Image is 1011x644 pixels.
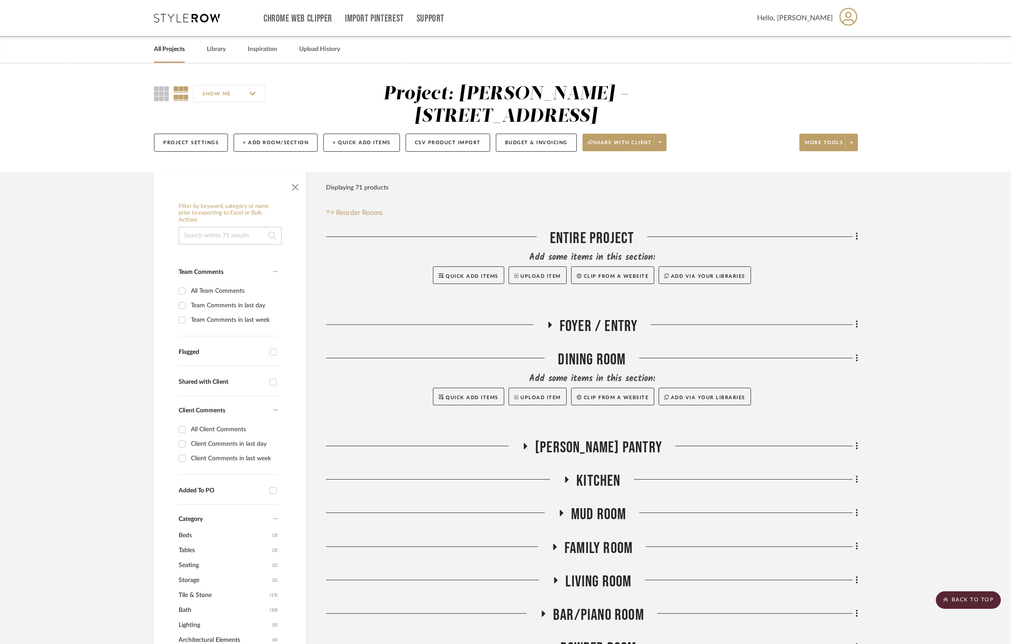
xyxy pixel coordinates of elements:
[326,179,388,196] div: Displaying 71 products
[799,134,858,151] button: More tools
[659,388,751,405] button: Add via your libraries
[272,573,278,587] span: (2)
[433,266,504,284] button: Quick Add Items
[565,572,631,591] span: Living Room
[571,266,654,284] button: Clip from a website
[446,274,498,279] span: Quick Add Items
[509,388,567,405] button: Upload Item
[345,15,404,22] a: Import Pinterest
[179,227,282,244] input: Search within 71 results
[571,505,626,524] span: Mud Room
[191,298,275,313] div: Team Comments in last day
[179,618,270,633] span: Lighting
[535,438,662,457] span: [PERSON_NAME] Pantry
[191,437,275,451] div: Client Comments in last day
[509,266,567,284] button: Upload Item
[272,618,278,632] span: (5)
[336,207,383,218] span: Reorder Rooms
[234,134,318,152] button: + Add Room/Section
[179,528,270,543] span: Beds
[179,588,267,603] span: Tile & Stone
[576,472,620,491] span: Kitchen
[564,539,633,558] span: Family Room
[272,558,278,572] span: (2)
[191,313,275,327] div: Team Comments in last week
[191,422,275,437] div: All Client Comments
[191,284,275,298] div: All Team Comments
[248,44,277,55] a: Inspiration
[433,388,504,405] button: Quick Add Items
[154,134,228,152] button: Project Settings
[179,573,270,588] span: Storage
[446,395,498,400] span: Quick Add Items
[179,603,267,618] span: Bath
[299,44,340,55] a: Upload History
[588,139,652,153] span: Share with client
[560,317,638,336] span: Foyer / Entry
[179,487,265,495] div: Added To PO
[286,177,304,194] button: Close
[154,44,185,55] a: All Projects
[496,134,577,152] button: Budget & Invoicing
[417,15,444,22] a: Support
[383,85,629,126] div: Project: [PERSON_NAME] - [STREET_ADDRESS]
[553,606,644,625] span: Bar/Piano Room
[179,408,225,414] span: Client Comments
[179,349,265,356] div: Flagged
[582,134,667,151] button: Share with client
[326,207,383,218] button: Reorder Rooms
[264,15,332,22] a: Chrome Web Clipper
[179,543,270,558] span: Tables
[805,139,843,153] span: More tools
[179,203,282,224] h6: Filter by keyword, category or name prior to exporting to Excel or Bulk Actions
[326,373,858,385] div: Add some items in this section:
[757,13,833,23] span: Hello, [PERSON_NAME]
[659,266,751,284] button: Add via your libraries
[270,588,278,602] span: (13)
[272,543,278,557] span: (3)
[207,44,226,55] a: Library
[270,603,278,617] span: (10)
[179,516,203,523] span: Category
[936,591,1001,609] scroll-to-top-button: BACK TO TOP
[191,451,275,466] div: Client Comments in last week
[406,134,490,152] button: CSV Product Import
[571,388,654,405] button: Clip from a website
[272,528,278,542] span: (3)
[179,558,270,573] span: Seating
[326,251,858,264] div: Add some items in this section:
[179,378,265,386] div: Shared with Client
[323,134,400,152] button: + Quick Add Items
[179,269,223,275] span: Team Comments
